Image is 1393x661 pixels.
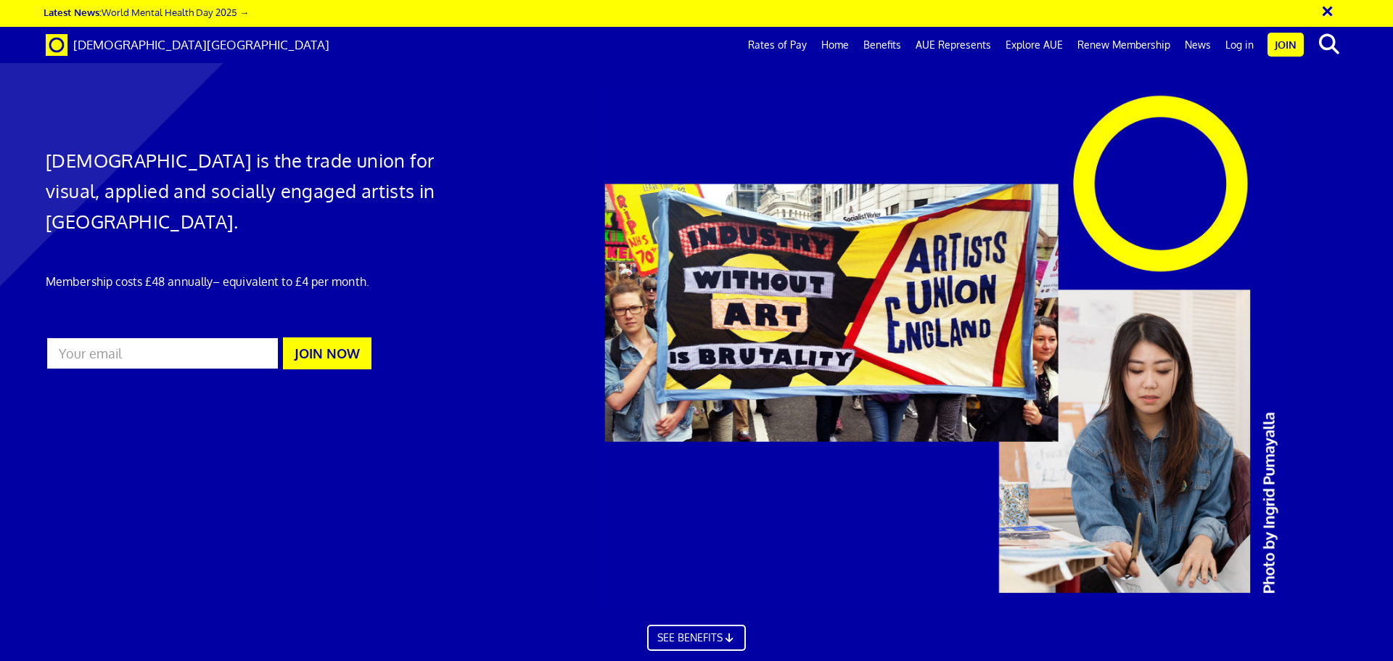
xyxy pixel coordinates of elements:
[46,145,465,237] h1: [DEMOGRAPHIC_DATA] is the trade union for visual, applied and socially engaged artists in [GEOGRA...
[35,27,340,63] a: Brand [DEMOGRAPHIC_DATA][GEOGRAPHIC_DATA]
[1218,27,1261,63] a: Log in
[1267,33,1304,57] a: Join
[44,6,249,18] a: Latest News:World Mental Health Day 2025 →
[814,27,856,63] a: Home
[998,27,1070,63] a: Explore AUE
[856,27,908,63] a: Benefits
[1307,29,1351,59] button: search
[908,27,998,63] a: AUE Represents
[647,625,746,651] a: SEE BENEFITS
[741,27,814,63] a: Rates of Pay
[46,337,279,370] input: Your email
[44,6,102,18] strong: Latest News:
[1178,27,1218,63] a: News
[1070,27,1178,63] a: Renew Membership
[73,37,329,52] span: [DEMOGRAPHIC_DATA][GEOGRAPHIC_DATA]
[46,273,465,290] p: Membership costs £48 annually – equivalent to £4 per month.
[283,337,371,369] button: JOIN NOW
